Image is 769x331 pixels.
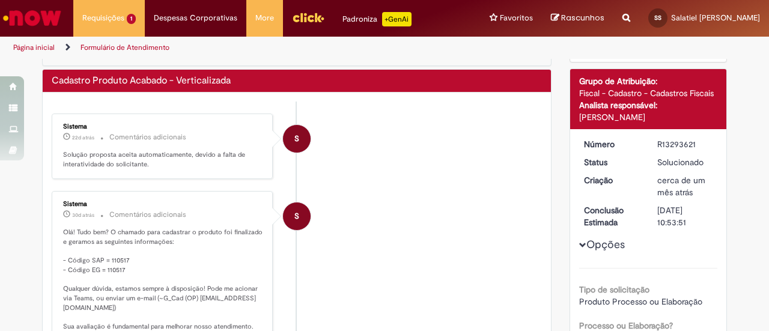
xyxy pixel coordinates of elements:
[382,12,412,26] p: +GenAi
[579,296,702,307] span: Produto Processo ou Elaboração
[657,156,713,168] div: Solucionado
[657,174,713,198] div: 15/07/2025 09:02:11
[551,13,604,24] a: Rascunhos
[657,204,713,228] div: [DATE] 10:53:51
[657,175,705,198] time: 15/07/2025 09:02:11
[575,138,649,150] dt: Número
[255,12,274,24] span: More
[654,14,661,22] span: SS
[72,211,94,219] time: 29/07/2025 11:00:46
[72,211,94,219] span: 30d atrás
[1,6,63,30] img: ServiceNow
[52,76,231,87] h2: Cadastro Produto Acabado - Verticalizada Histórico de tíquete
[575,174,649,186] dt: Criação
[82,12,124,24] span: Requisições
[283,202,311,230] div: System
[657,175,705,198] span: cerca de um mês atrás
[72,134,94,141] time: 06/08/2025 09:00:47
[342,12,412,26] div: Padroniza
[671,13,760,23] span: Salatiel [PERSON_NAME]
[13,43,55,52] a: Página inicial
[294,202,299,231] span: S
[72,134,94,141] span: 22d atrás
[154,12,237,24] span: Despesas Corporativas
[579,87,718,99] div: Fiscal - Cadastro - Cadastros Fiscais
[292,8,324,26] img: click_logo_yellow_360x200.png
[81,43,169,52] a: Formulário de Atendimento
[127,14,136,24] span: 1
[283,125,311,153] div: System
[657,138,713,150] div: R13293621
[9,37,503,59] ul: Trilhas de página
[579,75,718,87] div: Grupo de Atribuição:
[500,12,533,24] span: Favoritos
[294,124,299,153] span: S
[579,111,718,123] div: [PERSON_NAME]
[579,284,649,295] b: Tipo de solicitação
[579,320,673,331] b: Processo ou Elaboração?
[109,132,186,142] small: Comentários adicionais
[63,123,263,130] div: Sistema
[575,204,649,228] dt: Conclusão Estimada
[575,156,649,168] dt: Status
[63,150,263,169] p: Solução proposta aceita automaticamente, devido a falta de interatividade do solicitante.
[561,12,604,23] span: Rascunhos
[579,99,718,111] div: Analista responsável:
[63,201,263,208] div: Sistema
[109,210,186,220] small: Comentários adicionais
